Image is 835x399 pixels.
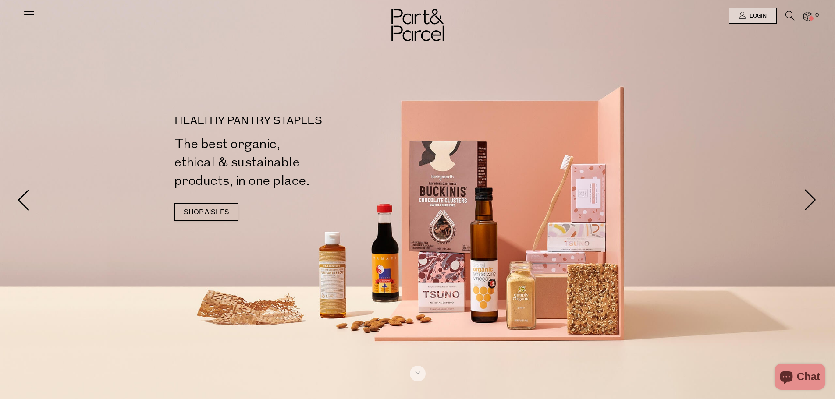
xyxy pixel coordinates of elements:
[729,8,777,24] a: Login
[747,12,767,20] span: Login
[391,9,444,41] img: Part&Parcel
[174,135,421,190] h2: The best organic, ethical & sustainable products, in one place.
[174,203,238,221] a: SHOP AISLES
[813,11,821,19] span: 0
[772,364,828,392] inbox-online-store-chat: Shopify online store chat
[803,12,812,21] a: 0
[174,116,421,126] p: HEALTHY PANTRY STAPLES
